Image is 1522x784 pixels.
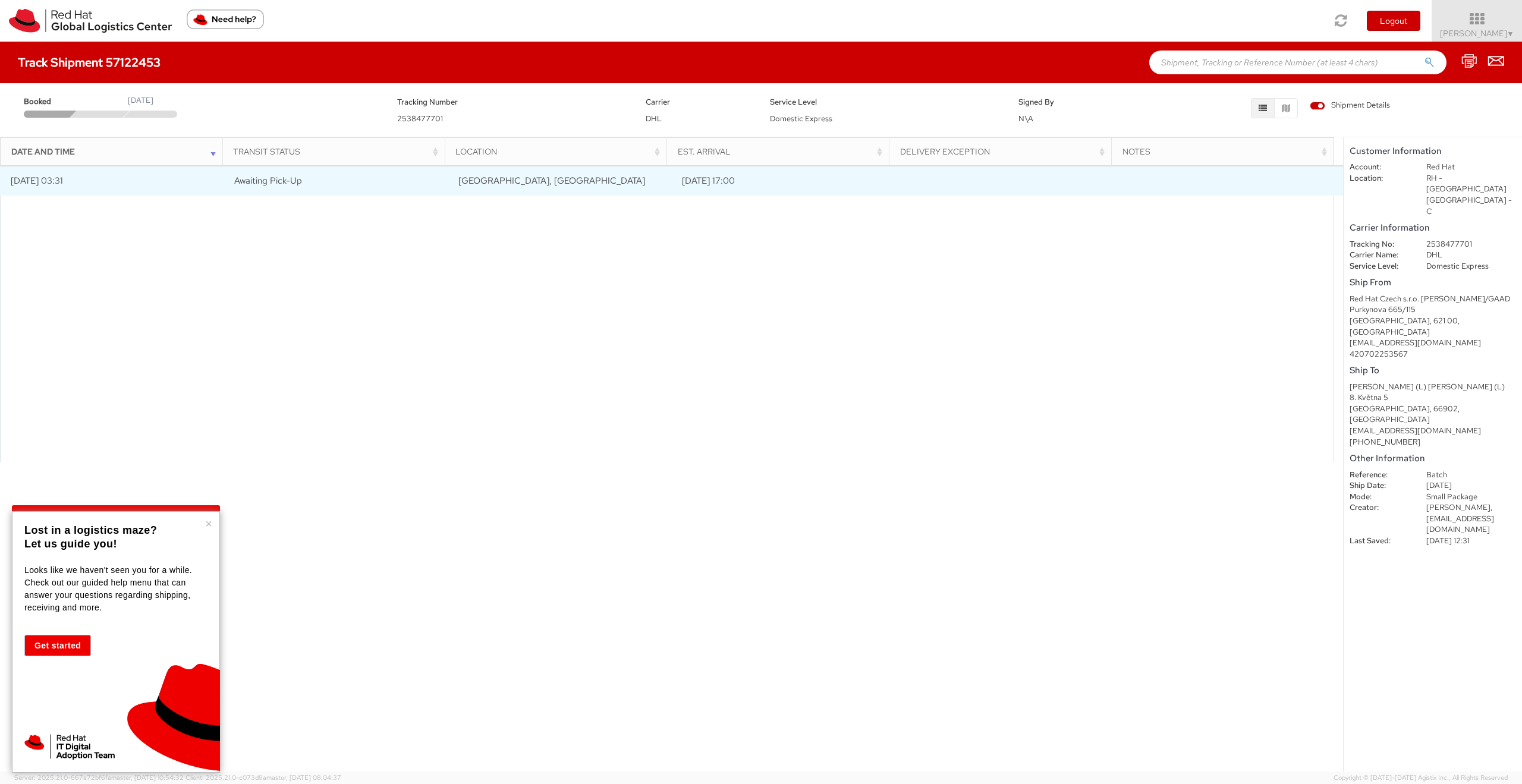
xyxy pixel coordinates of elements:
[1350,316,1516,338] div: [GEOGRAPHIC_DATA], 621 00, [GEOGRAPHIC_DATA]
[1341,173,1417,184] dt: Location:
[900,146,1108,158] div: Delivery Exception
[1122,146,1330,158] div: Notes
[1440,28,1514,39] span: [PERSON_NAME]
[9,9,172,33] img: rh-logistics-00dfa346123c4ec078e1.svg
[1341,492,1417,503] dt: Mode:
[678,146,885,158] div: Est. Arrival
[1310,100,1390,111] span: Shipment Details
[1350,426,1516,437] div: [EMAIL_ADDRESS][DOMAIN_NAME]
[770,114,832,124] span: Domestic Express
[1350,338,1516,349] div: [EMAIL_ADDRESS][DOMAIN_NAME]
[770,98,1001,106] h5: Service Level
[646,114,662,124] span: DHL
[18,56,161,69] h4: Track Shipment 57122453
[397,98,628,106] h5: Tracking Number
[1350,294,1516,305] div: Red Hat Czech s.r.o. [PERSON_NAME]/GAAD
[1350,437,1516,448] div: [PHONE_NUMBER]
[1018,114,1033,124] span: N\A
[1350,366,1516,376] h5: Ship To
[14,773,184,782] span: Server: 2025.21.0-667a72bf6fa
[1341,239,1417,250] dt: Tracking No:
[1341,502,1417,514] dt: Creator:
[1350,404,1516,426] div: [GEOGRAPHIC_DATA], 66902, [GEOGRAPHIC_DATA]
[1350,392,1516,404] div: 8. Května 5
[205,518,212,530] button: Close
[1350,146,1516,156] h5: Customer Information
[24,564,205,614] p: Looks like we haven't seen you for a while. Check out our guided help menu that can answer your q...
[266,773,341,782] span: master, [DATE] 08:04:37
[128,95,153,106] div: [DATE]
[1350,382,1516,393] div: [PERSON_NAME] (L) [PERSON_NAME] (L)
[24,635,91,656] button: Get started
[1507,29,1514,39] span: ▼
[24,96,75,108] span: Booked
[187,10,264,29] button: Need help?
[1149,51,1446,74] input: Shipment, Tracking or Reference Number (at least 4 chars)
[24,538,117,550] strong: Let us guide you!
[1341,470,1417,481] dt: Reference:
[455,146,663,158] div: Location
[1341,250,1417,261] dt: Carrier Name:
[1367,11,1420,31] button: Logout
[1341,536,1417,547] dt: Last Saved:
[234,175,302,187] span: Awaiting Pick-Up
[458,175,645,187] span: BRNO, CZ
[1341,261,1417,272] dt: Service Level:
[1334,773,1508,783] span: Copyright © [DATE]-[DATE] Agistix Inc., All Rights Reserved
[1426,502,1492,512] span: [PERSON_NAME],
[111,773,184,782] span: master, [DATE] 10:54:32
[1350,278,1516,288] h5: Ship From
[1350,454,1516,464] h5: Other Information
[24,524,157,536] strong: Lost in a logistics maze?
[1341,480,1417,492] dt: Ship Date:
[672,166,896,196] td: [DATE] 17:00
[1341,162,1417,173] dt: Account:
[185,773,341,782] span: Client: 2025.21.0-c073d8a
[397,114,443,124] span: 2538477701
[1310,100,1390,113] label: Shipment Details
[1018,98,1125,106] h5: Signed By
[1350,304,1516,316] div: Purkynova 665/115
[233,146,441,158] div: Transit Status
[11,146,219,158] div: Date and Time
[646,98,752,106] h5: Carrier
[1350,223,1516,233] h5: Carrier Information
[1350,349,1516,360] div: 420702253567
